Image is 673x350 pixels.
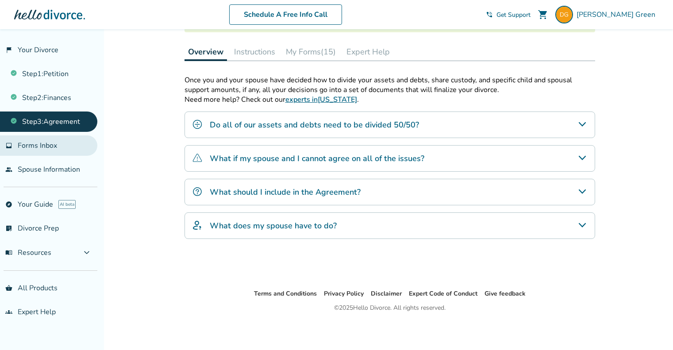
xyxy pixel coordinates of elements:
h4: What if my spouse and I cannot agree on all of the issues? [210,153,424,164]
button: Instructions [231,43,279,61]
img: What if my spouse and I cannot agree on all of the issues? [192,153,203,163]
a: Terms and Conditions [254,289,317,298]
span: flag_2 [5,46,12,54]
span: Get Support [496,11,531,19]
span: groups [5,308,12,315]
iframe: Chat Widget [629,308,673,350]
img: What does my spouse have to do? [192,220,203,231]
button: My Forms(15) [282,43,339,61]
span: AI beta [58,200,76,209]
a: Privacy Policy [324,289,364,298]
div: What does my spouse have to do? [185,212,595,239]
span: Forms Inbox [18,141,57,150]
span: Resources [5,248,51,258]
div: What should I include in the Agreement? [185,179,595,205]
span: shopping_basket [5,285,12,292]
h4: What does my spouse have to do? [210,220,337,231]
li: Disclaimer [371,288,402,299]
span: shopping_cart [538,9,548,20]
span: people [5,166,12,173]
span: explore [5,201,12,208]
span: phone_in_talk [486,11,493,18]
p: Once you and your spouse have decided how to divide your assets and debts, share custody, and spe... [185,75,595,95]
span: expand_more [81,247,92,258]
span: [PERSON_NAME] Green [577,10,659,19]
a: phone_in_talkGet Support [486,11,531,19]
a: Schedule A Free Info Call [229,4,342,25]
img: What should I include in the Agreement? [192,186,203,197]
div: Do all of our assets and debts need to be divided 50/50? [185,112,595,138]
span: list_alt_check [5,225,12,232]
div: What if my spouse and I cannot agree on all of the issues? [185,145,595,172]
img: Do all of our assets and debts need to be divided 50/50? [192,119,203,130]
div: © 2025 Hello Divorce. All rights reserved. [334,303,446,313]
a: Expert Code of Conduct [409,289,477,298]
span: menu_book [5,249,12,256]
h4: What should I include in the Agreement? [210,186,361,198]
p: Need more help? Check out our . [185,95,595,104]
h4: Do all of our assets and debts need to be divided 50/50? [210,119,419,131]
button: Expert Help [343,43,393,61]
button: Overview [185,43,227,61]
img: hellodangreen@gmail.com [555,6,573,23]
a: experts in[US_STATE] [285,95,357,104]
span: inbox [5,142,12,149]
li: Give feedback [485,288,526,299]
